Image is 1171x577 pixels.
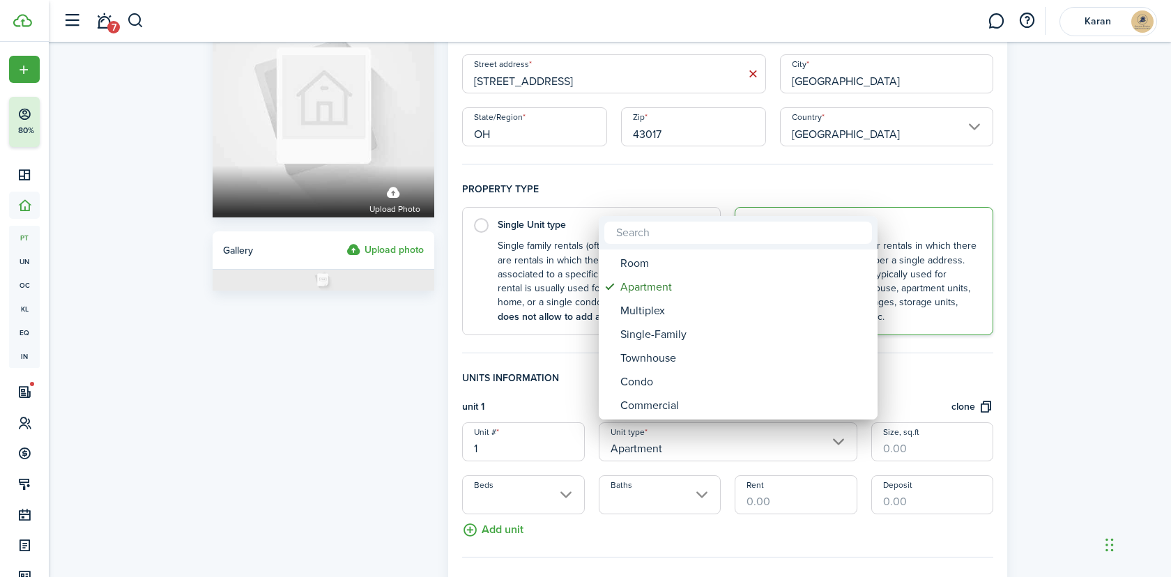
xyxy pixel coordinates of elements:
mbsc-wheel: Unit type [599,249,878,420]
div: Single-Family [620,323,867,346]
div: Commercial [620,394,867,417]
div: Room [620,252,867,275]
div: Multiplex [620,299,867,323]
input: Search [604,222,872,244]
div: Townhouse [620,346,867,370]
div: Condo [620,370,867,394]
div: Apartment [620,275,867,299]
